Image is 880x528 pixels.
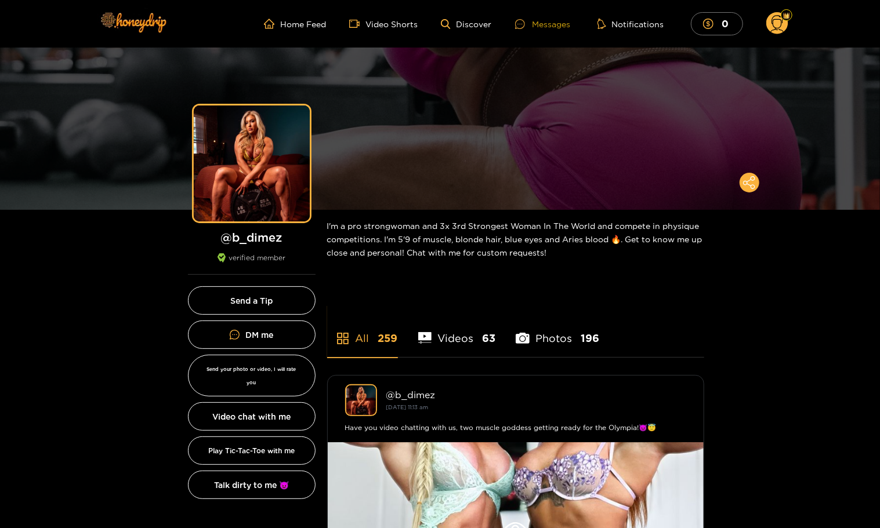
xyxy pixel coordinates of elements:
button: Play Tic-Tac-Toe with me [188,436,316,465]
div: I'm a pro strongwoman and 3x 3rd Strongest Woman In The World and compete in physique competition... [327,210,704,268]
img: Fan Level [783,12,790,19]
a: DM me [188,321,316,349]
span: dollar [703,19,719,29]
span: video-camera [349,19,365,29]
mark: 0 [720,17,731,30]
li: All [327,305,398,357]
button: Send a Tip [188,286,316,315]
button: Send your photo or video, I will rate you [188,355,316,396]
div: verified member [188,253,316,275]
li: Videos [418,305,496,357]
span: home [264,19,280,29]
button: 0 [691,12,743,35]
h1: @ b_dimez [188,230,316,245]
li: Photos [516,305,599,357]
div: Messages [515,17,571,31]
button: Video chat with me [188,402,316,431]
button: Talk dirty to me 😈 [188,471,316,499]
a: Video Shorts [349,19,418,29]
a: Discover [441,19,491,29]
span: 259 [378,331,398,345]
button: Notifications [594,18,668,30]
a: Home Feed [264,19,326,29]
div: Have you video chatting with us, two muscle goddess getting ready for the Olympia!😈😇 [345,422,686,434]
img: b_dimez [345,384,377,416]
span: 63 [482,331,495,345]
div: @ b_dimez [386,389,686,400]
span: appstore [336,332,350,345]
span: 196 [581,331,599,345]
small: [DATE] 11:13 am [386,404,429,410]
